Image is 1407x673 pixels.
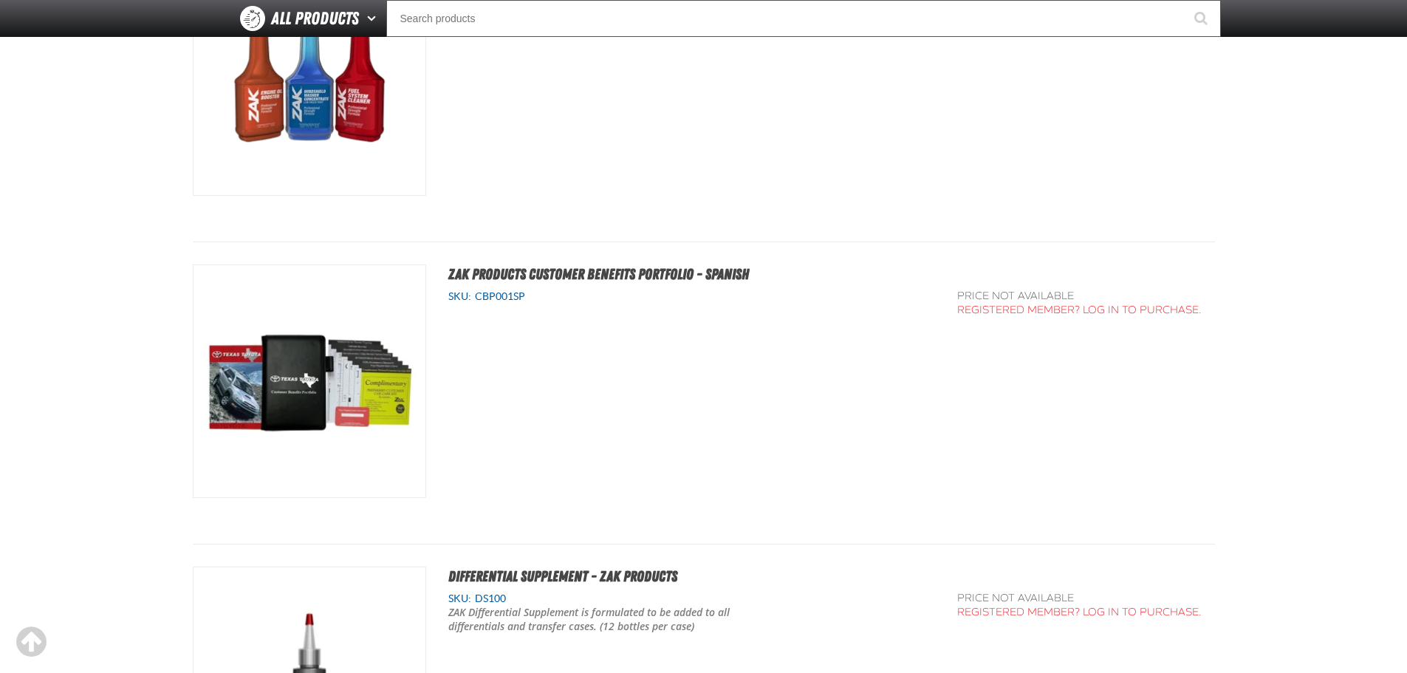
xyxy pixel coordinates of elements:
a: Registered Member? Log In to purchase. [957,606,1202,618]
span: All Products [271,5,359,32]
a: Registered Member? Log In to purchase. [957,304,1202,316]
div: Scroll to the top [15,626,47,658]
span: DS100 [471,592,506,604]
span: CBP001SP [471,290,525,302]
div: SKU: [448,592,936,606]
a: ZAK Products Customer Benefits Portfolio - SPANISH [448,265,749,283]
a: Differential Supplement - ZAK Products [448,567,677,585]
div: SKU: [448,290,936,304]
div: Price not available [957,290,1202,304]
p: ZAK Differential Supplement is formulated to be added to all differentials and transfer cases. (1... [448,606,741,634]
div: Price not available [957,592,1202,606]
img: ZAK Products Customer Benefits Portfolio - SPANISH [194,265,425,497]
: View Details of the ZAK Products Customer Benefits Portfolio - SPANISH [194,265,425,497]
